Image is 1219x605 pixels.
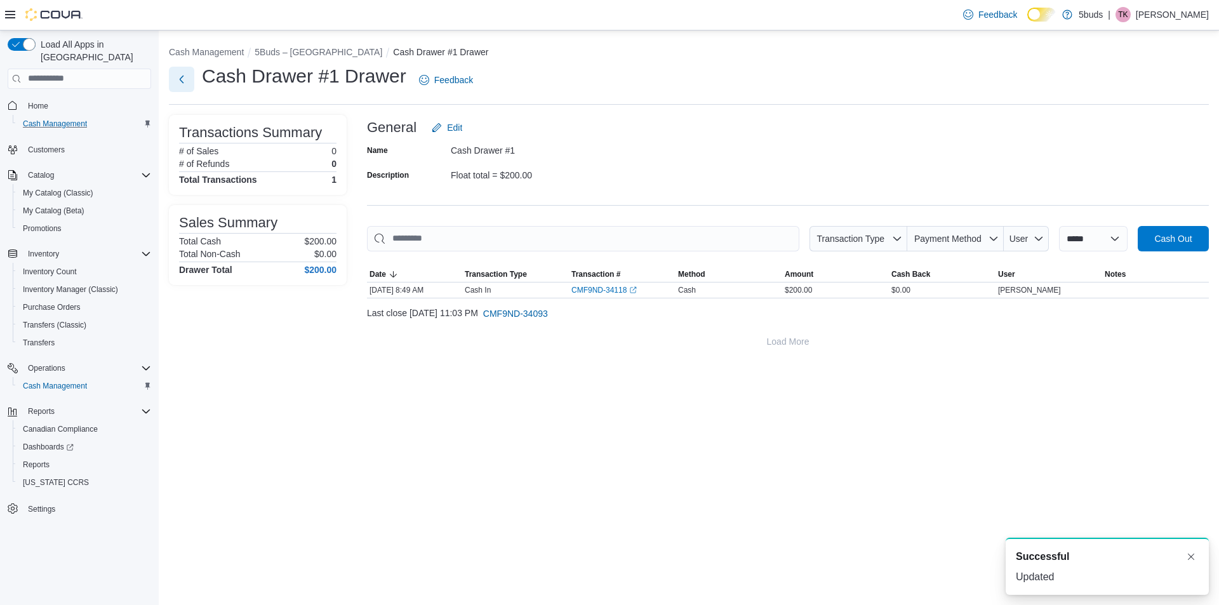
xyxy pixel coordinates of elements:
button: Dismiss toast [1183,549,1199,564]
div: Float total = $200.00 [451,165,621,180]
span: Settings [28,504,55,514]
a: Inventory Manager (Classic) [18,282,123,297]
span: Home [28,101,48,111]
span: Transfers (Classic) [18,317,151,333]
button: Home [3,96,156,115]
span: Feedback [978,8,1017,21]
span: Operations [28,363,65,373]
p: 0 [331,146,336,156]
span: User [1009,234,1029,244]
button: Canadian Compliance [13,420,156,438]
button: Method [676,267,782,282]
button: Payment Method [907,226,1004,251]
button: Load More [367,329,1209,354]
p: 0 [331,159,336,169]
span: Cash Management [23,381,87,391]
span: Payment Method [914,234,982,244]
a: Canadian Compliance [18,422,103,437]
span: Inventory Count [23,267,77,277]
span: Reports [23,460,50,470]
span: Transaction # [571,269,620,279]
h6: Total Non-Cash [179,249,241,259]
button: Operations [23,361,70,376]
h3: Transactions Summary [179,125,322,140]
span: Amount [785,269,813,279]
span: Transfers [18,335,151,350]
button: Next [169,67,194,92]
span: Cash Management [18,116,151,131]
span: Inventory Count [18,264,151,279]
span: $200.00 [785,285,812,295]
span: My Catalog (Classic) [23,188,93,198]
div: Notification [1016,549,1199,564]
button: Date [367,267,462,282]
span: My Catalog (Beta) [18,203,151,218]
button: User [1004,226,1049,251]
button: User [996,267,1102,282]
span: Reports [18,457,151,472]
span: Promotions [23,223,62,234]
button: Reports [23,404,60,419]
a: Cash Management [18,116,92,131]
button: Inventory Manager (Classic) [13,281,156,298]
div: $0.00 [889,283,996,298]
input: Dark Mode [1027,8,1056,22]
span: Washington CCRS [18,475,151,490]
h4: 1 [331,175,336,185]
a: Customers [23,142,70,157]
span: Inventory Manager (Classic) [23,284,118,295]
a: Promotions [18,221,67,236]
span: TK [1118,7,1128,22]
span: Transaction Type [465,269,527,279]
button: Catalog [23,168,59,183]
span: Date [370,269,386,279]
span: Transaction Type [816,234,884,244]
a: Dashboards [13,438,156,456]
button: Notes [1102,267,1209,282]
h4: Drawer Total [179,265,232,275]
div: Toni Kytwayhat [1116,7,1131,22]
a: Settings [23,502,60,517]
div: Last close [DATE] 11:03 PM [367,301,1209,326]
a: CMF9ND-34118External link [571,285,637,295]
a: Dashboards [18,439,79,455]
span: Notes [1105,269,1126,279]
button: Inventory [3,245,156,263]
a: Reports [18,457,55,472]
button: Operations [3,359,156,377]
a: Feedback [958,2,1022,27]
button: Amount [782,267,889,282]
button: Settings [3,499,156,517]
span: Promotions [18,221,151,236]
span: Catalog [23,168,151,183]
a: Cash Management [18,378,92,394]
a: Home [23,98,53,114]
span: Load More [767,335,809,348]
span: Purchase Orders [23,302,81,312]
nav: An example of EuiBreadcrumbs [169,46,1209,61]
span: Purchase Orders [18,300,151,315]
p: Cash In [465,285,491,295]
span: Catalog [28,170,54,180]
span: Canadian Compliance [18,422,151,437]
span: Reports [23,404,151,419]
a: My Catalog (Classic) [18,185,98,201]
button: Promotions [13,220,156,237]
button: Purchase Orders [13,298,156,316]
span: Feedback [434,74,473,86]
h4: Total Transactions [179,175,257,185]
span: My Catalog (Beta) [23,206,84,216]
a: Transfers (Classic) [18,317,91,333]
button: Edit [427,115,467,140]
button: Customers [3,140,156,159]
button: Transaction Type [462,267,569,282]
h6: # of Refunds [179,159,229,169]
div: Cash Drawer #1 [451,140,621,156]
span: Inventory Manager (Classic) [18,282,151,297]
img: Cova [25,8,83,21]
span: Load All Apps in [GEOGRAPHIC_DATA] [36,38,151,63]
span: User [998,269,1015,279]
button: My Catalog (Beta) [13,202,156,220]
span: Home [23,98,151,114]
p: $0.00 [314,249,336,259]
